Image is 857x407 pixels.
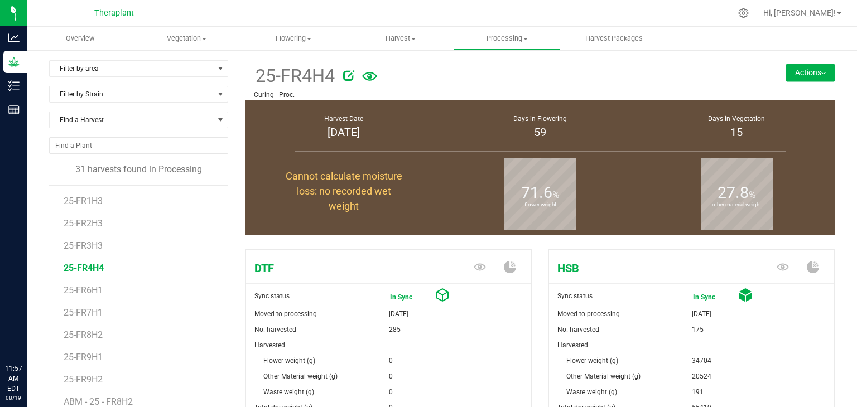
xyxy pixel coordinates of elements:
[739,288,752,306] span: Cured
[240,27,347,50] a: Flowering
[450,100,630,154] group-info-box: Days in flowering
[254,154,434,235] group-info-box: Moisture loss %
[786,64,835,81] button: Actions
[8,32,20,43] inline-svg: Analytics
[692,306,711,322] span: [DATE]
[566,388,617,396] span: Waste weight (g)
[11,318,45,351] iframe: Resource center
[557,341,588,349] span: Harvested
[254,62,335,90] span: 25-FR4H4
[389,369,393,384] span: 0
[64,196,103,206] span: 25-FR1H3
[254,100,434,154] group-info-box: Harvest Date
[214,61,228,76] span: select
[456,124,624,140] div: 59
[241,33,346,43] span: Flowering
[254,310,317,318] span: Moved to processing
[8,56,20,67] inline-svg: Grow
[389,322,401,337] span: 285
[259,114,428,124] div: Harvest Date
[64,307,103,318] span: 25-FR7H1
[5,364,22,394] p: 11:57 AM EDT
[263,357,315,365] span: Flower weight (g)
[246,260,435,277] span: DTF
[263,388,314,396] span: Waste weight (g)
[454,27,560,50] a: Processing
[50,138,228,153] input: NO DATA FOUND
[8,80,20,91] inline-svg: Inventory
[647,100,826,154] group-info-box: Days in vegetation
[64,263,104,273] span: 25-FR4H4
[254,292,290,300] span: Sync status
[692,353,711,369] span: 34704
[64,285,103,295] span: 25-FR6H1
[390,289,435,305] span: In Sync
[64,352,103,362] span: 25-FR9H1
[701,155,773,255] b: other material weight
[50,112,214,128] span: Find a Harvest
[693,289,738,305] span: In Sync
[389,288,436,306] span: In Sync
[456,114,624,124] div: Days in Flowering
[259,124,428,140] div: [DATE]
[454,33,560,43] span: Processing
[94,8,134,18] span: Theraplant
[51,33,109,43] span: Overview
[134,33,239,43] span: Vegetation
[557,326,599,333] span: No. harvested
[5,394,22,402] p: 08/19
[263,372,338,380] span: Other Material weight (g)
[64,218,103,229] span: 25-FR2H3
[286,170,402,212] span: Cannot calculate moisture loss: no recorded wet weight
[389,353,393,369] span: 0
[570,33,658,43] span: Harvest Packages
[64,240,103,251] span: 25-FR3H3
[64,396,133,407] span: ABM - 25 - FR8H2
[254,326,296,333] span: No. harvested
[692,384,704,400] span: 191
[692,369,711,384] span: 20524
[652,124,821,140] div: 15
[763,8,836,17] span: Hi, [PERSON_NAME]!
[64,374,103,385] span: 25-FR9H2
[549,260,738,277] span: HSB
[254,341,285,349] span: Harvested
[389,306,408,322] span: [DATE]
[561,27,667,50] a: Harvest Packages
[566,357,618,365] span: Flower weight (g)
[692,322,704,337] span: 175
[504,155,576,255] b: flower weight
[652,114,821,124] div: Days in Vegetation
[736,8,750,18] div: Manage settings
[348,33,453,43] span: Harvest
[692,288,739,306] span: In Sync
[389,384,393,400] span: 0
[347,27,454,50] a: Harvest
[450,154,630,235] group-info-box: Flower weight %
[8,104,20,115] inline-svg: Reports
[27,27,133,50] a: Overview
[133,27,240,50] a: Vegetation
[647,154,826,235] group-info-box: Other Material weight %
[64,330,103,340] span: 25-FR8H2
[436,288,449,306] span: Not Yet Cured
[254,90,728,100] p: Curing - Proc.
[557,292,593,300] span: Sync status
[50,61,214,76] span: Filter by area
[566,372,641,380] span: Other Material weight (g)
[557,310,620,318] span: Moved to processing
[49,163,228,176] div: 31 harvests found in Processing
[50,86,214,102] span: Filter by Strain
